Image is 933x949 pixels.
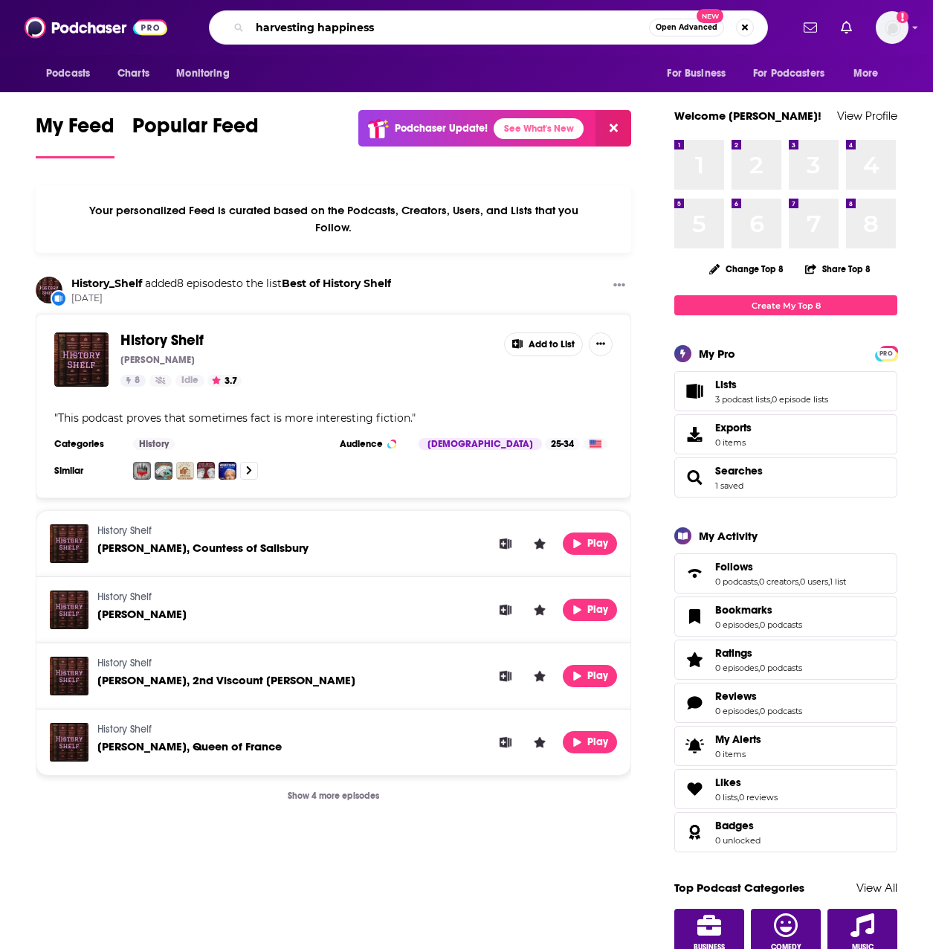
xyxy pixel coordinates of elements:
span: Badges [674,812,897,852]
a: Reviews [679,692,709,713]
button: Show 4 more episodes [276,782,391,809]
a: Searches [715,464,763,477]
span: Reviews [715,689,757,703]
button: Share Top 8 [804,254,871,283]
a: 0 podcasts [760,706,802,716]
span: This podcast proves that sometimes fact is more interesting fiction. [58,411,412,425]
a: See What's New [494,118,584,139]
button: Leave a Rating [529,533,551,555]
span: , [758,706,760,716]
span: Open Advanced [656,24,717,31]
span: Popular Feed [132,113,259,147]
span: 8 [135,373,140,388]
span: History Shelf [120,331,204,350]
a: 0 lists [715,792,737,802]
span: My Alerts [679,736,709,756]
div: [DEMOGRAPHIC_DATA] [419,438,542,450]
button: Add to List [494,731,517,753]
a: 0 podcasts [760,663,802,673]
a: Show notifications dropdown [798,15,823,40]
img: Mary Tudor, Queen of France [50,723,88,762]
button: Show More Button [589,332,613,356]
a: Top Podcast Categories [674,881,804,895]
button: open menu [843,59,897,88]
a: Lists [715,378,828,391]
span: , [770,394,772,405]
a: 1 list [830,576,846,587]
span: , [758,576,759,587]
button: Add to List [494,533,517,555]
div: Search podcasts, credits, & more... [209,10,768,45]
a: Badges [679,822,709,843]
a: History Shelf [97,524,152,537]
a: Lists [679,381,709,402]
a: View Profile [837,109,897,123]
span: Lists [715,378,737,391]
a: Charts [108,59,158,88]
a: Vulgar History: Halloween [155,462,172,480]
a: History Shelf [97,723,152,736]
div: My Pro [699,347,735,361]
button: Add to List [504,332,583,356]
button: Leave a Rating [529,599,551,621]
a: John Fisher [50,591,88,629]
a: 0 episodes [715,706,758,716]
a: 0 creators [759,576,798,587]
a: 0 podcasts [760,620,802,630]
span: My Alerts [715,733,761,746]
img: The Rest Is History [197,462,215,480]
button: Open AdvancedNew [649,19,724,36]
a: 0 unlocked [715,835,761,846]
span: Bookmarks [674,596,897,637]
a: George Boleyn, 2nd Viscount Rochford [50,657,88,695]
a: George Boleyn, 2nd Viscount Rochford [97,674,355,686]
button: Show profile menu [876,11,908,44]
a: My Feed [36,113,114,158]
span: For Podcasters [753,63,824,84]
a: Follows [715,560,846,573]
button: open menu [656,59,744,88]
span: Podcasts [46,63,90,84]
a: History_Shelf [36,277,62,303]
span: Bookmarks [715,603,772,617]
span: Charts [117,63,149,84]
span: [PERSON_NAME], Queen of France [97,739,282,753]
span: Badges [715,819,754,832]
img: History Shelf [54,332,109,387]
span: Likes [674,769,897,809]
a: Searches [679,467,709,488]
button: 3.7 [207,375,242,387]
a: Bookmarks [715,603,802,617]
img: Podchaser - Follow, Share and Rate Podcasts [25,13,167,42]
button: Change Top 8 [700,260,792,278]
span: added 8 episodes [145,277,232,290]
span: Exports [715,421,752,434]
img: User Profile [876,11,908,44]
button: open menu [743,59,846,88]
a: History_Shelf [71,277,142,290]
a: 0 episode lists [772,394,828,405]
span: [PERSON_NAME], Countess of Salisbury [97,541,309,555]
a: 0 episodes [715,620,758,630]
button: Add to List [494,599,517,621]
svg: Add a profile image [897,11,908,23]
a: Margaret Pole, Countess of Salisbury [97,541,309,554]
span: [PERSON_NAME] [97,607,187,621]
a: Follows [679,563,709,584]
a: Likes [715,776,778,789]
span: , [737,792,739,802]
a: History [133,438,175,450]
span: , [758,620,760,630]
button: open menu [36,59,109,88]
a: Exports [674,414,897,454]
div: Your personalized Feed is curated based on the Podcasts, Creators, Users, and Lists that you Follow. [36,185,631,253]
button: open menu [166,59,248,88]
a: Welcome [PERSON_NAME]! [674,109,821,123]
a: Ratings [679,649,709,670]
span: , [758,663,760,673]
img: American History Remix [176,462,194,480]
a: Noble Blood [133,462,151,480]
span: Idle [181,373,198,388]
